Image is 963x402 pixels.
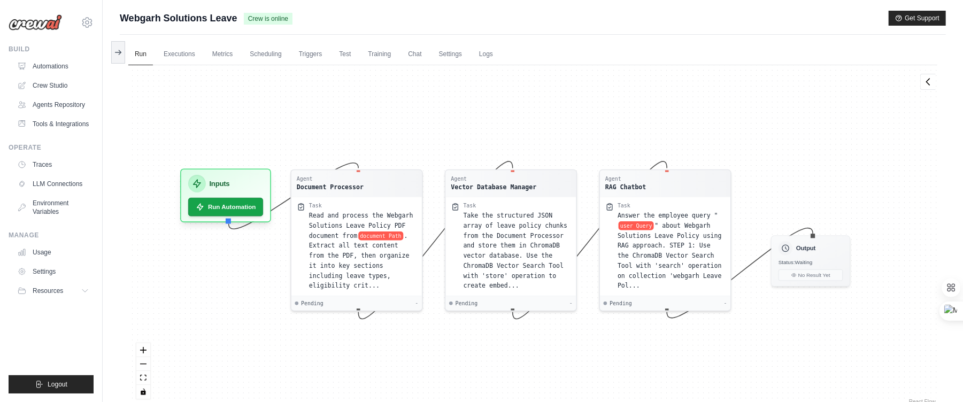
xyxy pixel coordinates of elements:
[297,183,364,191] div: Document Processor
[136,343,150,399] div: React Flow controls
[13,244,94,261] a: Usage
[724,300,727,307] div: -
[180,168,271,222] div: InputsRun Automation
[610,300,632,307] span: Pending
[229,163,359,229] g: Edge from inputsNode to f7c294bcea030a1e55fb1849e2d1cf63
[309,210,417,290] div: Read and process the Webgarh Solutions Leave Policy PDF document from {document Path}. Extract al...
[301,300,323,307] span: Pending
[13,58,94,75] a: Automations
[618,222,722,289] span: " about Webgarh Solutions Leave Policy using RAG approach. STEP 1: Use the ChromaDB Vector Search...
[9,45,94,53] div: Build
[136,371,150,385] button: fit view
[910,351,963,402] iframe: Chat Widget
[667,228,813,318] g: Edge from 404431235a396704ac3e03501f2da453 to outputNode
[210,179,230,189] h3: Inputs
[605,183,646,191] div: RAG Chatbot
[136,343,150,357] button: zoom in
[188,198,263,217] button: Run Automation
[445,169,577,311] div: AgentVector Database ManagerTaskTake the structured JSON array of leave policy chunks from the Do...
[605,175,646,182] div: Agent
[297,175,364,182] div: Agent
[9,375,94,393] button: Logout
[569,300,573,307] div: -
[464,210,571,290] div: Take the structured JSON array of leave policy chunks from the Document Processor and store them ...
[358,161,513,319] g: Edge from f7c294bcea030a1e55fb1849e2d1cf63 to 1508cb85e56a7fa87a46b6563b148ec8
[13,77,94,94] a: Crew Studio
[33,287,63,295] span: Resources
[358,231,403,240] span: document Path
[243,43,288,66] a: Scheduling
[333,43,357,66] a: Test
[473,43,499,66] a: Logs
[128,43,153,66] a: Run
[451,183,536,191] div: Vector Database Manager
[120,11,237,26] span: Webgarh Solutions Leave
[618,210,725,290] div: Answer the employee query "{user Query}" about Webgarh Solutions Leave Policy using RAG approach....
[244,13,292,25] span: Crew is online
[13,115,94,133] a: Tools & Integrations
[779,259,812,266] span: Status: Waiting
[9,143,94,152] div: Operate
[136,385,150,399] button: toggle interactivity
[456,300,478,307] span: Pending
[9,231,94,239] div: Manage
[13,263,94,280] a: Settings
[464,203,476,210] div: Task
[451,175,536,182] div: Agent
[361,43,397,66] a: Training
[9,14,62,30] img: Logo
[889,11,946,26] button: Get Support
[136,357,150,371] button: zoom out
[309,231,410,289] span: . Extract all text content from the PDF, then organize it into key sections including leave types...
[292,43,329,66] a: Triggers
[13,96,94,113] a: Agents Repository
[513,161,667,319] g: Edge from 1508cb85e56a7fa87a46b6563b148ec8 to 404431235a396704ac3e03501f2da453
[13,195,94,220] a: Environment Variables
[464,212,568,289] span: Take the structured JSON array of leave policy chunks from the Document Processor and store them ...
[618,212,718,219] span: Answer the employee query "
[157,43,202,66] a: Executions
[599,169,731,311] div: AgentRAG ChatbotTaskAnswer the employee query "user Query" about Webgarh Solutions Leave Policy u...
[48,380,67,389] span: Logout
[779,269,843,281] button: No Result Yet
[309,203,322,210] div: Task
[619,221,654,230] span: user Query
[415,300,418,307] div: -
[433,43,468,66] a: Settings
[771,235,850,287] div: OutputStatus:WaitingNo Result Yet
[13,175,94,192] a: LLM Connections
[13,282,94,299] button: Resources
[13,156,94,173] a: Traces
[206,43,240,66] a: Metrics
[618,203,630,210] div: Task
[796,244,815,252] h3: Output
[402,43,428,66] a: Chat
[290,169,422,311] div: AgentDocument ProcessorTaskRead and process the Webgarh Solutions Leave Policy PDF document fromd...
[309,212,413,239] span: Read and process the Webgarh Solutions Leave Policy PDF document from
